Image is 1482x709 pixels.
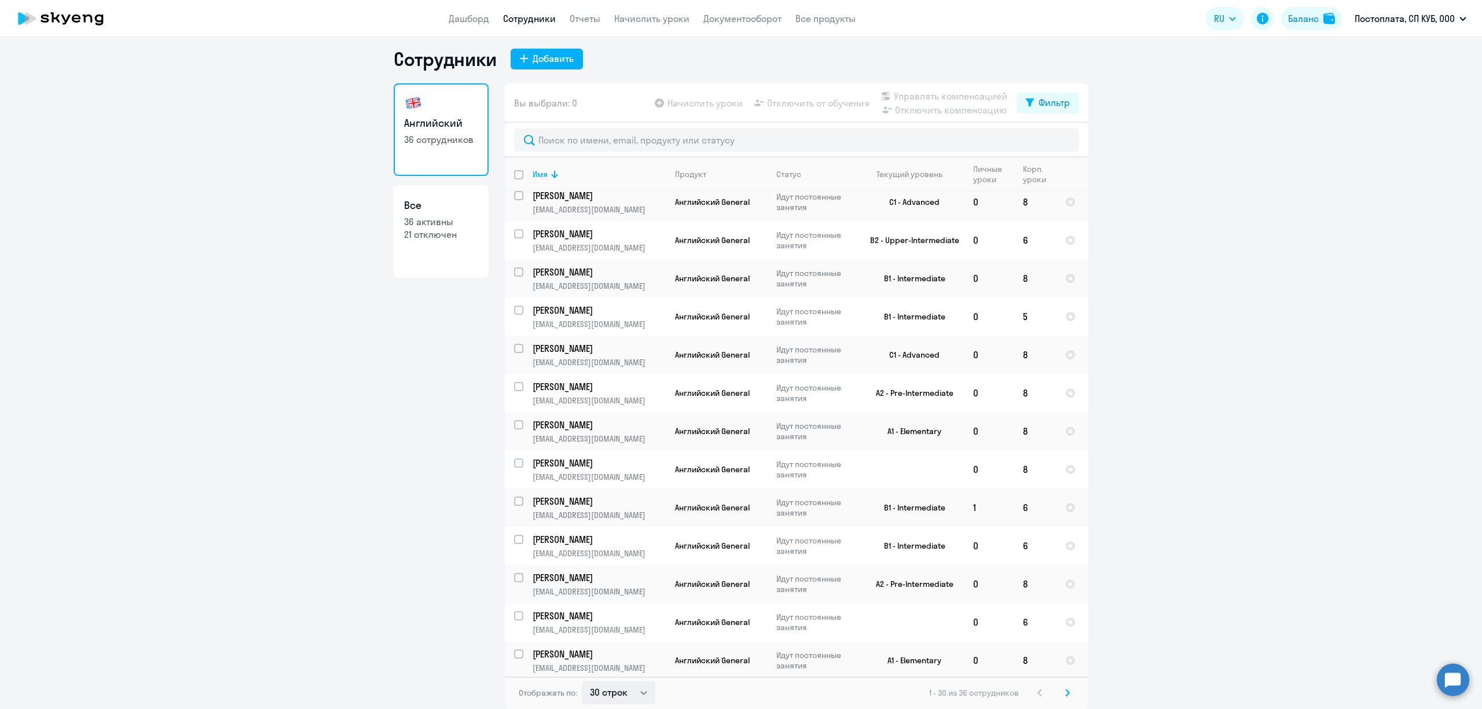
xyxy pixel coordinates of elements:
[533,472,665,482] p: [EMAIL_ADDRESS][DOMAIN_NAME]
[404,133,478,146] p: 36 сотрудников
[533,189,665,202] a: [PERSON_NAME]
[776,459,856,480] p: Идут постоянные занятия
[1288,12,1319,25] div: Баланс
[675,169,706,179] div: Продукт
[675,579,750,589] span: Английский General
[533,510,665,520] p: [EMAIL_ADDRESS][DOMAIN_NAME]
[1017,93,1079,113] button: Фильтр
[1023,164,1048,185] div: Корп. уроки
[394,83,489,176] a: Английский36 сотрудников
[675,502,750,513] span: Английский General
[776,306,856,327] p: Идут постоянные занятия
[964,603,1014,641] td: 0
[675,426,750,436] span: Английский General
[533,571,665,584] a: [PERSON_NAME]
[1281,7,1342,30] button: Балансbalance
[1014,641,1056,679] td: 8
[856,565,964,603] td: A2 - Pre-Intermediate
[404,215,478,228] p: 36 активны
[533,380,665,393] a: [PERSON_NAME]
[964,412,1014,450] td: 0
[614,13,689,24] a: Начислить уроки
[1349,5,1472,32] button: Постоплата, СП КУБ, ООО
[533,357,665,368] p: [EMAIL_ADDRESS][DOMAIN_NAME]
[675,311,750,322] span: Английский General
[533,319,665,329] p: [EMAIL_ADDRESS][DOMAIN_NAME]
[1014,565,1056,603] td: 8
[394,185,489,278] a: Все36 активны21 отключен
[503,13,556,24] a: Сотрудники
[776,535,856,556] p: Идут постоянные занятия
[533,266,665,278] a: [PERSON_NAME]
[514,128,1079,152] input: Поиск по имени, email, продукту или статусу
[1014,374,1056,412] td: 8
[533,169,548,179] div: Имя
[856,336,964,374] td: C1 - Advanced
[675,617,750,627] span: Английский General
[533,304,665,317] a: [PERSON_NAME]
[964,565,1014,603] td: 0
[1206,7,1244,30] button: RU
[776,344,856,365] p: Идут постоянные занятия
[964,641,1014,679] td: 0
[876,169,942,179] div: Текущий уровень
[964,527,1014,565] td: 0
[533,495,663,508] p: [PERSON_NAME]
[675,655,750,666] span: Английский General
[533,434,665,444] p: [EMAIL_ADDRESS][DOMAIN_NAME]
[533,495,665,508] a: [PERSON_NAME]
[776,192,856,212] p: Идут постоянные занятия
[776,497,856,518] p: Идут постоянные занятия
[1014,603,1056,641] td: 6
[1014,183,1056,221] td: 8
[404,228,478,241] p: 21 отключен
[533,571,663,584] p: [PERSON_NAME]
[675,235,750,245] span: Английский General
[964,488,1014,527] td: 1
[533,418,665,431] a: [PERSON_NAME]
[776,268,856,289] p: Идут постоянные занятия
[973,164,1013,185] div: Личные уроки
[533,663,665,673] p: [EMAIL_ADDRESS][DOMAIN_NAME]
[533,342,663,355] p: [PERSON_NAME]
[1014,221,1056,259] td: 6
[1039,95,1070,109] div: Фильтр
[1014,336,1056,374] td: 8
[856,527,964,565] td: B1 - Intermediate
[533,533,665,546] a: [PERSON_NAME]
[514,96,577,110] span: Вы выбрали: 0
[964,336,1014,374] td: 0
[533,457,665,469] a: [PERSON_NAME]
[533,586,665,597] p: [EMAIL_ADDRESS][DOMAIN_NAME]
[703,13,782,24] a: Документооборот
[675,273,750,284] span: Английский General
[776,650,856,671] p: Идут постоянные занятия
[964,450,1014,488] td: 0
[533,342,665,355] a: [PERSON_NAME]
[776,421,856,442] p: Идут постоянные занятия
[1014,297,1056,336] td: 5
[519,688,577,698] span: Отображать по:
[533,533,663,546] p: [PERSON_NAME]
[964,297,1014,336] td: 0
[533,304,663,317] p: [PERSON_NAME]
[533,548,665,559] p: [EMAIL_ADDRESS][DOMAIN_NAME]
[1014,488,1056,527] td: 6
[533,227,663,240] p: [PERSON_NAME]
[533,281,665,291] p: [EMAIL_ADDRESS][DOMAIN_NAME]
[1014,259,1056,297] td: 8
[776,169,856,179] div: Статус
[533,395,665,406] p: [EMAIL_ADDRESS][DOMAIN_NAME]
[533,266,663,278] p: [PERSON_NAME]
[964,183,1014,221] td: 0
[533,204,665,215] p: [EMAIL_ADDRESS][DOMAIN_NAME]
[865,169,963,179] div: Текущий уровень
[776,383,856,403] p: Идут постоянные занятия
[675,169,766,179] div: Продукт
[533,624,665,635] p: [EMAIL_ADDRESS][DOMAIN_NAME]
[776,612,856,633] p: Идут постоянные занятия
[856,259,964,297] td: B1 - Intermediate
[776,230,856,251] p: Идут постоянные занятия
[856,412,964,450] td: A1 - Elementary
